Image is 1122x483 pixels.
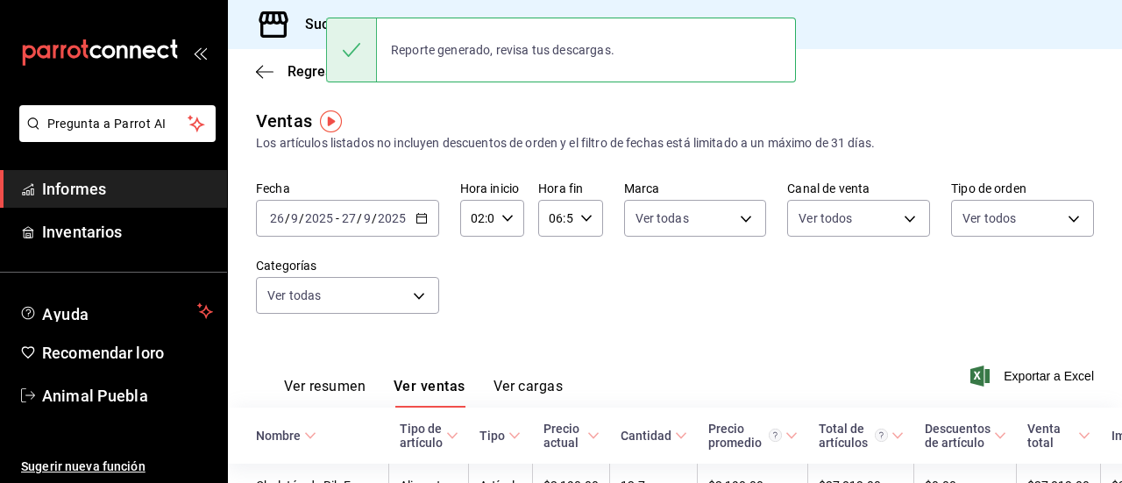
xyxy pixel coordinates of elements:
font: Ver cargas [494,378,564,394]
font: Tipo de artículo [400,422,443,450]
button: Pregunta a Parrot AI [19,105,216,142]
svg: Precio promedio = Total artículos / cantidad [769,429,782,442]
font: Reporte generado, revisa tus descargas. [391,43,614,57]
input: ---- [304,211,334,225]
font: Marca [624,181,660,195]
font: Regresar [288,63,345,80]
font: Ver todos [799,211,852,225]
svg: El total de artículos considera cambios de precios en los artículos así como costos adicionales p... [875,429,888,442]
font: Ver ventas [394,378,465,394]
font: - [336,211,339,225]
input: -- [290,211,299,225]
span: Total de artículos [819,422,904,450]
font: Sucursal: Animal ([GEOGRAPHIC_DATA]) [305,16,565,32]
span: Tipo [479,429,521,443]
input: -- [269,211,285,225]
font: Precio promedio [708,422,762,450]
span: Venta total [1027,422,1090,450]
font: Exportar a Excel [1004,369,1094,383]
button: Regresar [256,63,345,80]
button: abrir_cajón_menú [193,46,207,60]
font: Canal de venta [787,181,870,195]
font: Pregunta a Parrot AI [47,117,167,131]
input: ---- [377,211,407,225]
input: -- [363,211,372,225]
font: Descuentos de artículo [925,422,991,450]
font: Informes [42,180,106,198]
span: Nombre [256,429,316,443]
span: Precio promedio [708,422,798,450]
font: Cantidad [621,429,671,443]
font: Hora inicio [460,181,519,195]
font: Recomendar loro [42,344,164,362]
font: Ayuda [42,305,89,323]
font: Fecha [256,181,290,195]
font: Ver resumen [284,378,366,394]
font: / [285,211,290,225]
font: Ventas [256,110,312,131]
font: / [357,211,362,225]
font: Ver todos [962,211,1016,225]
font: Ver todas [636,211,689,225]
font: Venta total [1027,422,1061,450]
font: Ver todas [267,288,321,302]
font: Categorías [256,259,316,273]
font: Precio actual [543,422,579,450]
font: Tipo de orden [951,181,1026,195]
font: / [372,211,377,225]
font: Total de artículos [819,422,868,450]
font: Tipo [479,429,505,443]
font: Sugerir nueva función [21,459,146,473]
font: / [299,211,304,225]
span: Cantidad [621,429,687,443]
a: Pregunta a Parrot AI [12,127,216,146]
span: Descuentos de artículo [925,422,1006,450]
font: Animal Puebla [42,387,148,405]
font: Inventarios [42,223,122,241]
font: Hora fin [538,181,583,195]
img: Marcador de información sobre herramientas [320,110,342,132]
span: Tipo de artículo [400,422,458,450]
div: pestañas de navegación [284,377,563,408]
button: Exportar a Excel [974,366,1094,387]
font: Nombre [256,429,301,443]
font: Los artículos listados no incluyen descuentos de orden y el filtro de fechas está limitado a un m... [256,136,875,150]
input: -- [341,211,357,225]
span: Precio actual [543,422,600,450]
